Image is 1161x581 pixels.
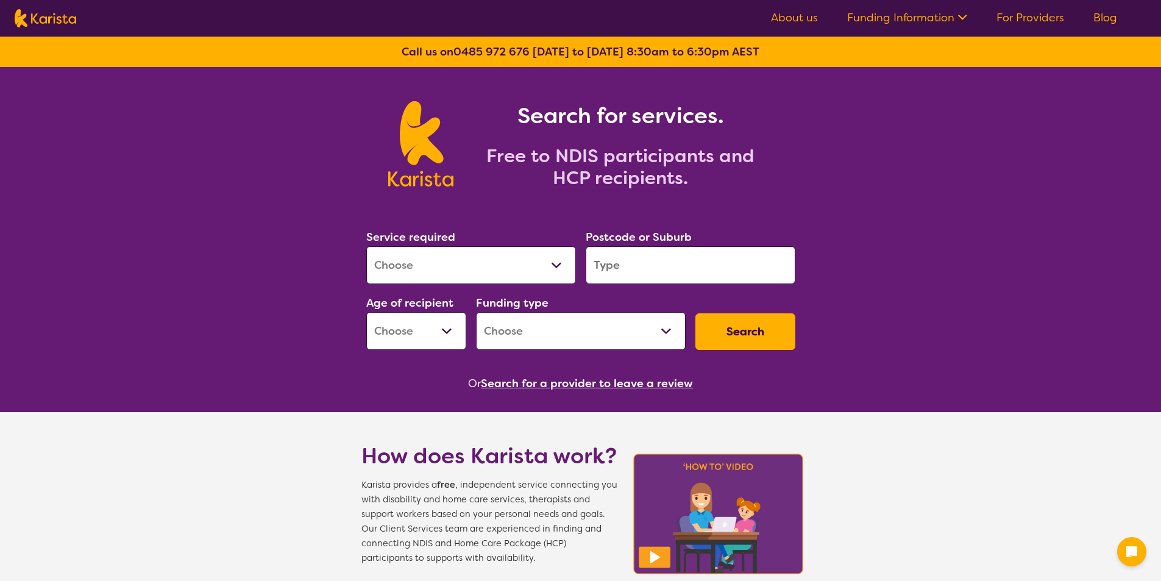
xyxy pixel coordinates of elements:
a: 0485 972 676 [453,45,530,59]
span: Or [468,374,481,393]
img: Karista logo [15,9,76,27]
label: Service required [366,230,455,244]
h1: Search for services. [468,101,773,130]
button: Search [695,313,795,350]
h2: Free to NDIS participants and HCP recipients. [468,145,773,189]
input: Type [586,246,795,284]
button: Search for a provider to leave a review [481,374,693,393]
a: About us [771,10,818,25]
img: Karista video [630,450,808,578]
span: Karista provides a , independent service connecting you with disability and home care services, t... [361,478,617,566]
a: For Providers [996,10,1064,25]
a: Blog [1093,10,1117,25]
img: Karista logo [388,101,453,187]
h1: How does Karista work? [361,441,617,471]
label: Age of recipient [366,296,453,310]
b: Call us on [DATE] to [DATE] 8:30am to 6:30pm AEST [402,45,759,59]
label: Postcode or Suburb [586,230,692,244]
b: free [437,479,455,491]
label: Funding type [476,296,549,310]
a: Funding Information [847,10,967,25]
